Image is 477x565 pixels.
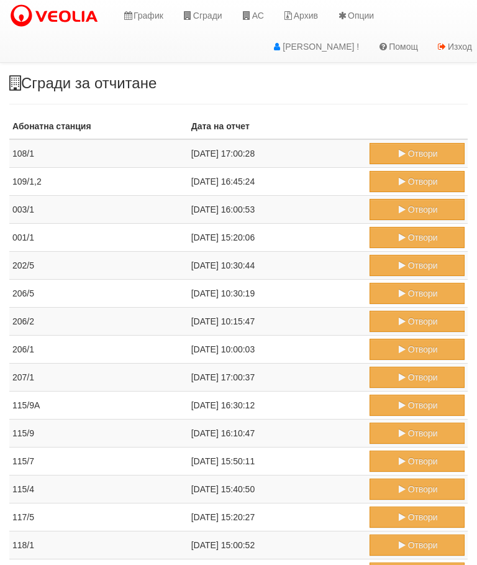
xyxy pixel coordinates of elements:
[9,139,188,168] td: 108/1
[370,311,465,332] button: Отвори
[9,224,188,252] td: 001/1
[188,420,367,448] td: [DATE] 16:10:47
[188,252,367,280] td: [DATE] 10:30:44
[188,336,367,364] td: [DATE] 10:00:03
[188,503,367,531] td: [DATE] 15:20:27
[9,336,188,364] td: 206/1
[370,479,465,500] button: Отвори
[370,255,465,276] button: Отвори
[9,364,188,392] td: 207/1
[188,196,367,224] td: [DATE] 16:00:53
[9,392,188,420] td: 115/9А
[370,339,465,360] button: Отвори
[9,168,188,196] td: 109/1,2
[370,395,465,416] button: Отвори
[9,503,188,531] td: 117/5
[9,420,188,448] td: 115/9
[12,120,91,132] label: Абонатна станция
[188,280,367,308] td: [DATE] 10:30:19
[188,475,367,503] td: [DATE] 15:40:50
[9,531,188,559] td: 118/1
[9,448,188,475] td: 115/7
[188,139,367,168] td: [DATE] 17:00:28
[370,423,465,444] button: Отвори
[370,143,465,164] button: Отвори
[188,224,367,252] td: [DATE] 15:20:06
[9,252,188,280] td: 202/5
[188,531,367,559] td: [DATE] 15:00:52
[188,168,367,196] td: [DATE] 16:45:24
[370,171,465,192] button: Отвори
[370,507,465,528] button: Отвори
[188,308,367,336] td: [DATE] 10:15:47
[9,308,188,336] td: 206/2
[188,364,367,392] td: [DATE] 17:00:37
[370,199,465,220] button: Отвори
[262,31,368,62] a: [PERSON_NAME] !
[370,367,465,388] button: Отвори
[188,448,367,475] td: [DATE] 15:50:11
[191,120,250,132] label: Дата на отчет
[9,75,468,91] h3: Сгради за отчитане
[9,280,188,308] td: 206/5
[9,196,188,224] td: 003/1
[370,451,465,472] button: Отвори
[188,392,367,420] td: [DATE] 16:30:12
[368,31,427,62] a: Помощ
[370,535,465,556] button: Отвори
[9,475,188,503] td: 115/4
[370,227,465,248] button: Отвори
[370,283,465,304] button: Отвори
[9,3,104,29] img: VeoliaLogo.png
